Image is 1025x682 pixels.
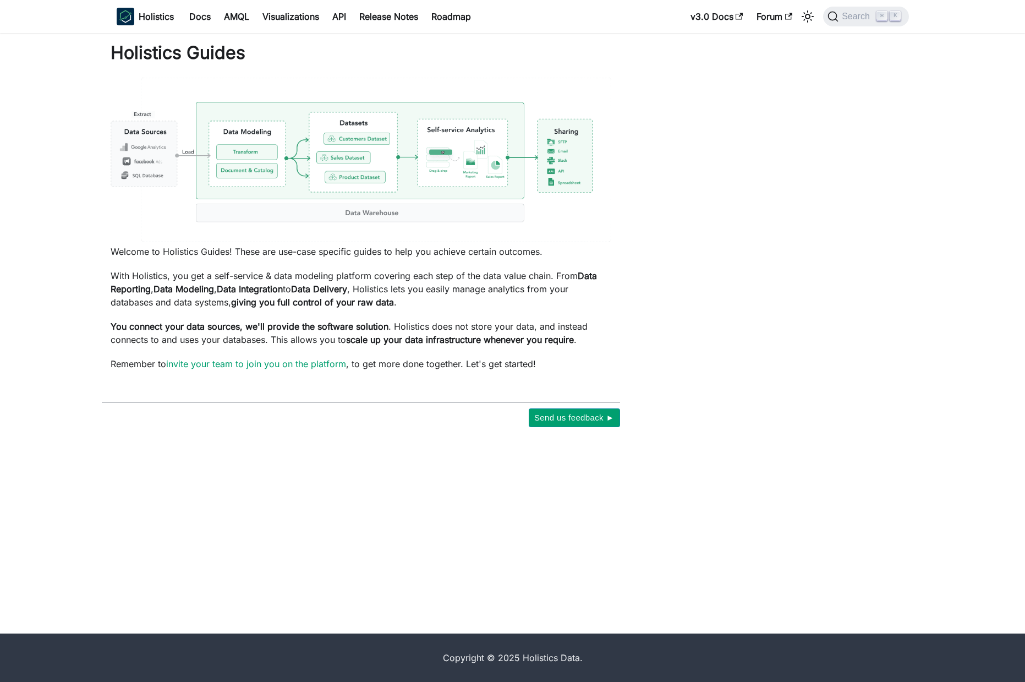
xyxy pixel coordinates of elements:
[876,11,887,21] kbd: ⌘
[163,651,863,664] div: Copyright © 2025 Holistics Data.
[425,8,478,25] a: Roadmap
[799,8,816,25] button: Switch between dark and light mode (currently light mode)
[111,321,388,332] strong: You connect your data sources, we'll provide the software solution
[823,7,908,26] button: Search (Command+K)
[117,8,134,25] img: Holistics
[256,8,326,25] a: Visualizations
[139,10,174,23] b: Holistics
[291,283,347,294] strong: Data Delivery
[890,11,901,21] kbd: K
[111,270,597,294] strong: Data Reporting
[117,8,174,25] a: HolisticsHolistics
[111,269,611,309] p: With Holistics, you get a self-service & data modeling platform covering each step of the data va...
[111,357,611,370] p: Remember to , to get more done together. Let's get started!
[529,408,620,427] button: Send us feedback ►
[231,297,394,308] strong: giving you full control of your raw data
[166,358,346,369] a: invite your team to join you on the platform
[154,283,214,294] strong: Data Modeling
[353,8,425,25] a: Release Notes
[217,283,283,294] strong: Data Integration
[111,245,611,258] p: Welcome to Holistics Guides! These are use-case specific guides to help you achieve certain outco...
[217,8,256,25] a: AMQL
[750,8,799,25] a: Forum
[346,334,574,345] strong: scale up your data infrastructure whenever you require
[111,42,611,64] h1: Holistics Guides
[534,411,615,425] span: Send us feedback ►
[838,12,876,21] span: Search
[326,8,353,25] a: API
[111,320,611,346] p: . Holistics does not store your data, and instead connects to and uses your databases. This allow...
[684,8,750,25] a: v3.0 Docs
[183,8,217,25] a: Docs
